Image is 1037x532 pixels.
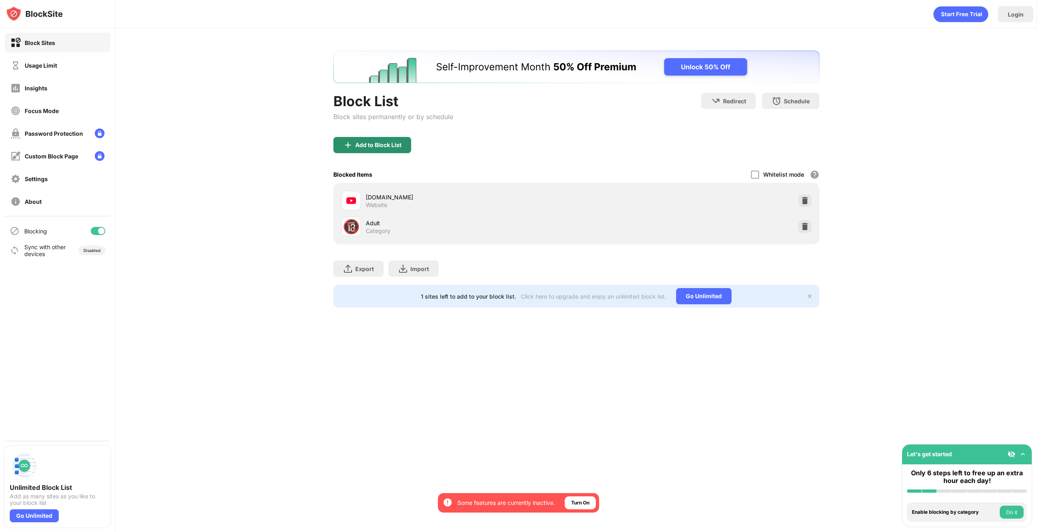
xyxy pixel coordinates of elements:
img: password-protection-off.svg [11,128,21,139]
div: Settings [25,175,48,182]
div: Block sites permanently or by schedule [333,113,453,121]
img: time-usage-off.svg [11,60,21,71]
img: sync-icon.svg [10,246,19,255]
div: Login [1008,11,1024,18]
div: Import [410,265,429,272]
div: Add to Block List [355,142,401,148]
div: Website [366,201,387,209]
div: Usage Limit [25,62,57,69]
img: omni-setup-toggle.svg [1019,450,1027,458]
div: animation [933,6,988,22]
img: favicons [346,196,356,205]
img: customize-block-page-off.svg [11,151,21,161]
img: insights-off.svg [11,83,21,93]
div: About [25,198,42,205]
div: 🔞 [343,218,360,235]
img: block-on.svg [11,38,21,48]
div: Blocked Items [333,171,372,178]
div: Enable blocking by category [912,509,998,515]
div: Block List [333,93,453,109]
div: Focus Mode [25,107,59,114]
div: Schedule [784,98,810,105]
img: push-block-list.svg [10,451,39,480]
div: Export [355,265,374,272]
img: logo-blocksite.svg [6,6,63,22]
div: Adult [366,219,576,227]
div: Redirect [723,98,746,105]
div: Only 6 steps left to free up an extra hour each day! [907,469,1027,485]
img: focus-off.svg [11,106,21,116]
div: Password Protection [25,130,83,137]
div: Custom Block Page [25,153,78,160]
img: lock-menu.svg [95,151,105,161]
div: [DOMAIN_NAME] [366,193,576,201]
div: Unlimited Block List [10,483,105,491]
img: x-button.svg [807,293,813,299]
div: Add as many sites as you like to your block list [10,493,105,506]
div: Let's get started [907,451,952,457]
button: Do it [1000,506,1024,519]
div: Whitelist mode [763,171,804,178]
div: Click here to upgrade and enjoy an unlimited block list. [521,293,666,300]
img: about-off.svg [11,197,21,207]
img: settings-off.svg [11,174,21,184]
img: blocking-icon.svg [10,226,19,236]
div: Go Unlimited [10,509,59,522]
div: Category [366,227,390,235]
div: Disabled [83,248,100,253]
div: Sync with other devices [24,244,66,257]
div: Blocking [24,228,47,235]
div: Insights [25,85,47,92]
div: 1 sites left to add to your block list. [421,293,516,300]
div: Go Unlimited [676,288,732,304]
iframe: Banner [333,51,819,83]
img: eye-not-visible.svg [1007,450,1016,458]
img: lock-menu.svg [95,128,105,138]
div: Block Sites [25,39,55,46]
div: Turn On [571,499,589,507]
div: Some features are currently inactive. [457,499,555,507]
img: error-circle-white.svg [443,498,452,507]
